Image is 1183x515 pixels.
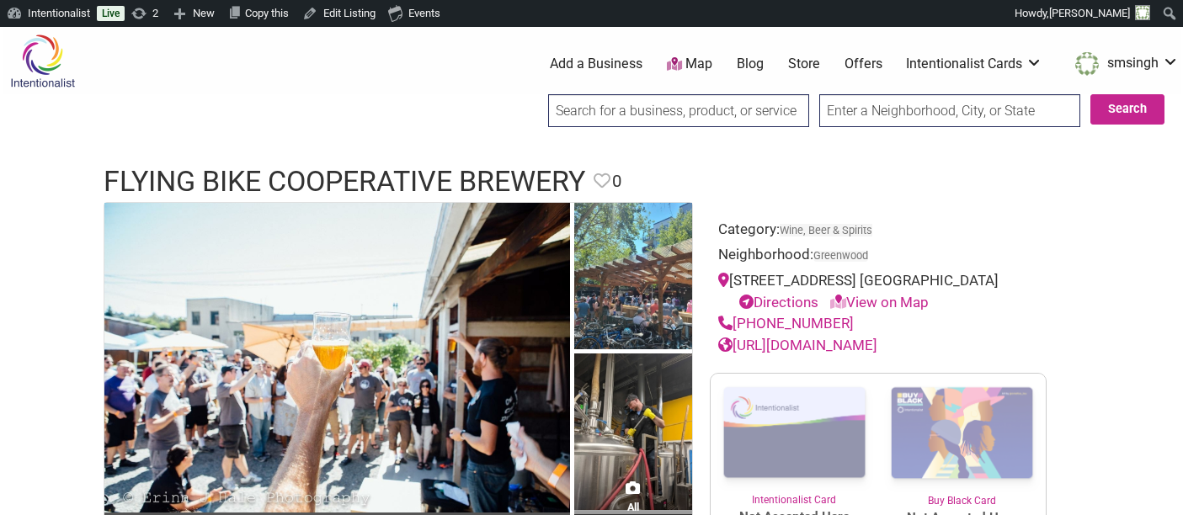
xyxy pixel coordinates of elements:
[711,374,878,507] a: Intentionalist Card
[845,55,882,73] a: Offers
[548,94,809,127] input: Search for a business, product, or service
[819,94,1080,127] input: Enter a Neighborhood, City, or State
[574,203,692,354] img: Flying Bike Cooperative Brewery
[737,55,764,73] a: Blog
[104,203,570,513] img: Flying Bike Cooperative Brewery
[1049,7,1130,19] span: [PERSON_NAME]
[612,168,621,194] span: 0
[718,337,877,353] a: [URL][DOMAIN_NAME]
[813,251,868,262] span: Greenwood
[878,374,1046,508] a: Buy Black Card
[718,270,1038,313] div: [STREET_ADDRESS] [GEOGRAPHIC_DATA]
[788,55,820,73] a: Store
[718,315,854,332] a: [PHONE_NUMBER]
[878,374,1046,493] img: Buy Black Card
[711,374,878,492] img: Intentionalist Card
[718,244,1038,270] div: Neighborhood:
[3,34,83,88] img: Intentionalist
[574,353,692,514] img: Flying Bike Cooperative Brewery
[718,219,1038,245] div: Category:
[830,294,929,311] a: View on Map
[104,162,585,202] h1: Flying Bike Cooperative Brewery
[1067,49,1179,79] a: smsingh
[550,55,642,73] a: Add a Business
[667,55,712,74] a: Map
[906,55,1042,73] a: Intentionalist Cards
[594,173,610,189] i: Favorite
[1090,94,1164,125] button: Search
[780,224,872,236] a: Wine, Beer & Spirits
[97,6,125,21] a: Live
[739,294,818,311] a: Directions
